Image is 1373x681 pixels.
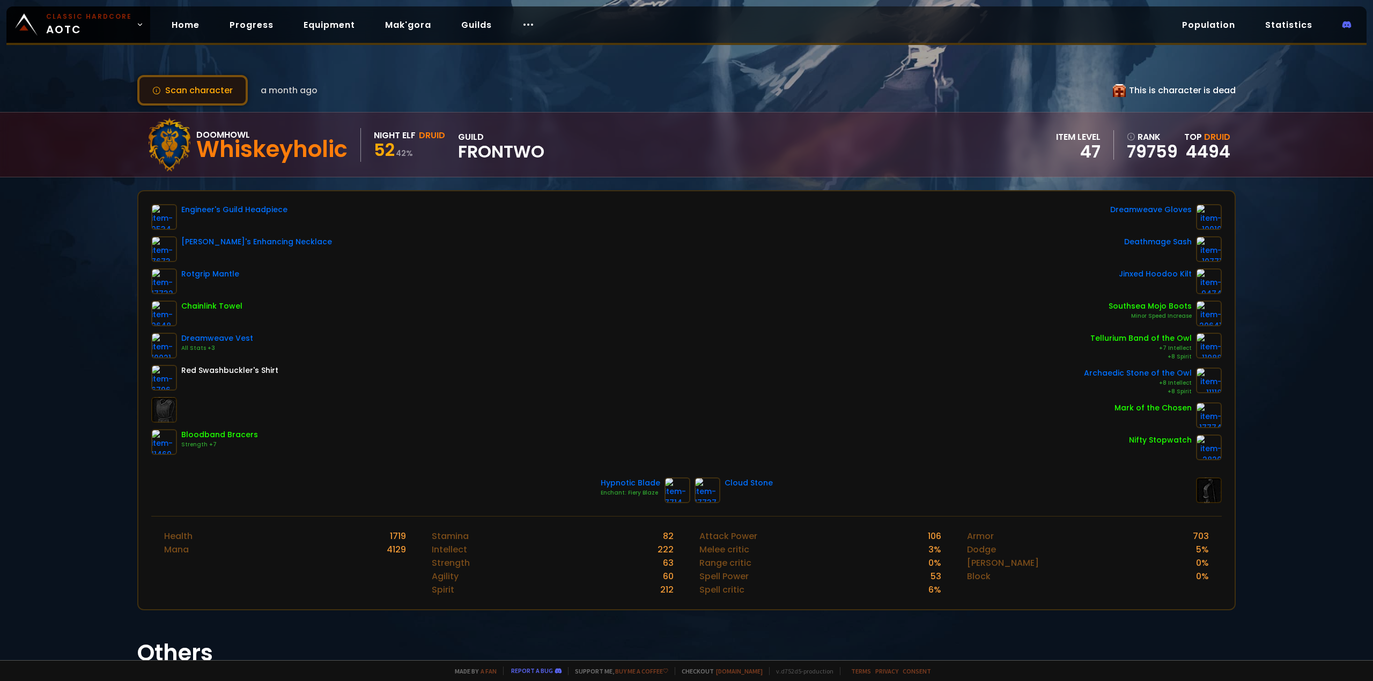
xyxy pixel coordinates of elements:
[151,333,177,358] img: item-10021
[716,667,763,675] a: [DOMAIN_NAME]
[432,556,470,570] div: Strength
[151,365,177,391] img: item-6796
[164,543,189,556] div: Mana
[387,543,406,556] div: 4129
[658,543,674,556] div: 222
[137,636,1236,670] h1: Others
[928,543,941,556] div: 3 %
[181,365,278,376] div: Red Swashbuckler's Shirt
[903,667,931,675] a: Consent
[1193,529,1209,543] div: 703
[1119,268,1192,280] div: Jinxed Hoodoo Kilt
[1056,130,1101,144] div: item level
[769,667,833,675] span: v. d752d5 - production
[151,268,177,294] img: item-17732
[1129,435,1192,446] div: Nifty Stopwatch
[699,570,749,583] div: Spell Power
[1186,139,1230,163] a: 4494
[377,14,440,36] a: Mak'gora
[181,301,242,312] div: Chainlink Towel
[1196,268,1222,294] img: item-9474
[137,75,248,106] button: Scan character
[181,204,287,215] div: Engineer's Guild Headpiece
[481,667,497,675] a: a fan
[458,130,544,160] div: guild
[151,204,177,230] img: item-9534
[568,667,668,675] span: Support me,
[396,148,413,159] small: 42 %
[1124,236,1192,248] div: Deathmage Sash
[1173,14,1244,36] a: Population
[374,129,416,142] div: Night Elf
[221,14,282,36] a: Progress
[699,529,757,543] div: Attack Power
[1196,435,1222,460] img: item-2820
[1257,14,1321,36] a: Statistics
[453,14,500,36] a: Guilds
[1196,570,1209,583] div: 0 %
[1084,387,1192,396] div: +8 Spirit
[261,84,318,97] span: a month ago
[725,477,773,489] div: Cloud Stone
[295,14,364,36] a: Equipment
[458,144,544,160] span: Frontwo
[1084,379,1192,387] div: +8 Intellect
[1196,543,1209,556] div: 5 %
[675,667,763,675] span: Checkout
[1196,556,1209,570] div: 0 %
[601,477,660,489] div: Hypnotic Blade
[46,12,132,21] small: Classic Hardcore
[1204,131,1230,143] span: Druid
[967,543,996,556] div: Dodge
[699,556,751,570] div: Range critic
[181,333,253,344] div: Dreamweave Vest
[1109,301,1192,312] div: Southsea Mojo Boots
[1196,204,1222,230] img: item-10019
[1127,130,1178,144] div: rank
[432,570,459,583] div: Agility
[928,583,941,596] div: 6 %
[851,667,871,675] a: Terms
[151,429,177,455] img: item-11469
[511,667,553,675] a: Report a bug
[931,570,941,583] div: 53
[181,236,332,248] div: [PERSON_NAME]'s Enhancing Necklace
[660,583,674,596] div: 212
[695,477,720,503] img: item-17737
[1110,204,1192,215] div: Dreamweave Gloves
[181,429,258,440] div: Bloodband Bracers
[151,236,177,262] img: item-7673
[1196,333,1222,358] img: item-11988
[967,529,994,543] div: Armor
[196,141,348,158] div: Whiskeyholic
[6,6,150,43] a: Classic HardcoreAOTC
[875,667,898,675] a: Privacy
[1196,368,1222,393] img: item-11118
[928,529,941,543] div: 106
[663,529,674,543] div: 82
[1109,312,1192,320] div: Minor Speed Increase
[196,128,348,141] div: Doomhowl
[663,570,674,583] div: 60
[1090,353,1192,361] div: +8 Spirit
[1127,144,1178,160] a: 79759
[1196,402,1222,428] img: item-17774
[1090,344,1192,353] div: +7 Intellect
[1114,402,1192,414] div: Mark of the Chosen
[432,583,454,596] div: Spirit
[448,667,497,675] span: Made by
[1056,144,1101,160] div: 47
[1113,84,1236,97] div: This is character is dead
[419,129,445,142] div: Druid
[374,138,395,162] span: 52
[432,529,469,543] div: Stamina
[46,12,132,38] span: AOTC
[151,301,177,326] img: item-9648
[181,268,239,280] div: Rotgrip Mantle
[163,14,208,36] a: Home
[1084,368,1192,379] div: Archaedic Stone of the Owl
[699,543,749,556] div: Melee critic
[1196,236,1222,262] img: item-10771
[699,583,744,596] div: Spell critic
[181,440,258,449] div: Strength +7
